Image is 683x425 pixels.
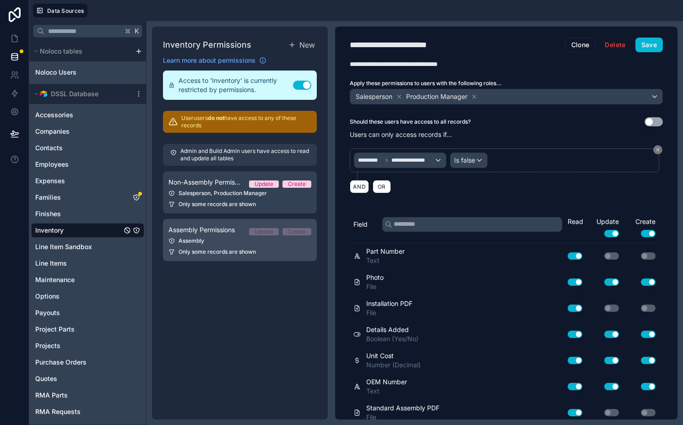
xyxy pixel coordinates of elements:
button: SalespersonProduction Manager [350,89,663,104]
p: Users can only access records if... [350,130,663,139]
button: AND [350,180,369,193]
a: Assembly PermissionsUpdateCreateAssemblyOnly some records are shown [163,219,317,261]
span: Installation PDF [366,299,412,308]
span: File [366,308,412,317]
div: Update [255,228,273,235]
span: Standard Assembly PDF [366,403,439,413]
div: Update [586,217,623,237]
div: Create [288,228,306,235]
a: Learn more about permissions [163,56,266,65]
span: Salesperson [356,92,392,101]
span: Text [366,387,407,396]
span: OR [376,183,388,190]
span: Assembly Permissions [168,225,235,234]
div: Update [255,180,273,188]
span: K [134,28,140,34]
span: Learn more about permissions [163,56,255,65]
h1: Inventory Permissions [163,38,251,51]
div: Assembly [168,237,311,245]
span: File [366,413,439,422]
p: User users have access to any of these records [181,114,311,129]
span: Number (Decimal) [366,360,421,370]
div: Read [568,217,586,226]
label: Apply these permissions to users with the following roles... [350,80,663,87]
button: OR [373,180,391,193]
button: Is false [450,153,488,168]
button: Delete [599,38,631,52]
span: OEM Number [366,377,407,387]
span: Text [366,256,405,265]
span: Boolean (Yes/No) [366,334,418,343]
div: Create [623,217,659,237]
span: Data Sources [47,7,84,14]
span: Photo [366,273,384,282]
button: Data Sources [33,4,87,17]
p: Admin and Build Admin users have access to read and update all tables [180,147,309,162]
span: Only some records are shown [179,201,256,208]
span: Access to 'Inventory' is currently restricted by permissions. [179,76,293,94]
span: New [299,39,315,50]
span: Details Added [366,325,418,334]
span: Only some records are shown [179,248,256,256]
span: Production Manager [406,92,467,101]
button: New [287,38,317,52]
div: Salesperson, Production Manager [168,190,311,197]
button: Save [635,38,663,52]
div: Create [288,180,306,188]
strong: do not [208,114,224,121]
span: Non-Assembly Permissions [168,178,242,187]
span: File [366,282,384,291]
label: Should these users have access to all records? [350,118,471,125]
a: Non-Assembly PermissionsUpdateCreateSalesperson, Production ManagerOnly some records are shown [163,171,317,213]
span: Is false [454,156,475,165]
button: Clone [565,38,596,52]
span: Field [353,220,368,229]
span: Unit Cost [366,351,421,360]
span: Part Number [366,247,405,256]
